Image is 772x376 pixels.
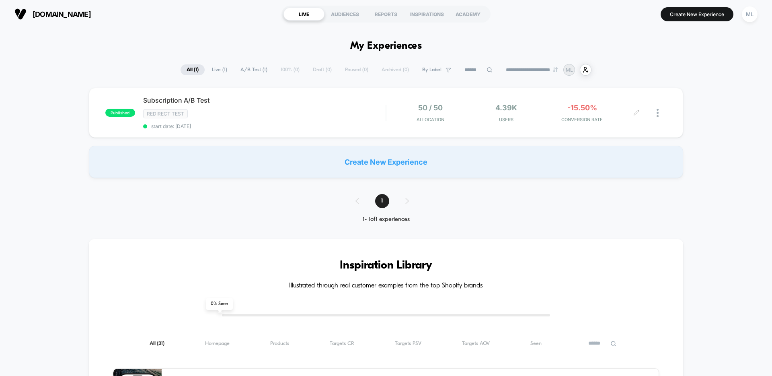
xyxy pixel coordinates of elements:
span: All [150,341,164,347]
img: end [553,67,558,72]
span: Users [470,117,542,122]
img: close [657,109,659,117]
span: Products [270,341,289,347]
span: Redirect Test [143,109,188,118]
div: Create New Experience [89,146,683,178]
span: CONVERSION RATE [546,117,618,122]
span: Live ( 1 ) [206,64,233,75]
div: 1 - 1 of 1 experiences [347,216,425,223]
h4: Illustrated through real customer examples from the top Shopify brands [113,282,659,290]
p: ML [566,67,573,73]
div: INSPIRATIONS [407,8,448,21]
span: start date: [DATE] [143,123,386,129]
span: Targets CR [330,341,354,347]
span: -15.50% [567,103,597,112]
img: Visually logo [14,8,27,20]
button: [DOMAIN_NAME] [12,8,93,21]
span: Subscription A/B Test [143,96,386,104]
span: [DOMAIN_NAME] [33,10,91,19]
span: Allocation [417,117,444,122]
h1: My Experiences [350,40,422,52]
span: A/B Test ( 1 ) [234,64,273,75]
div: REPORTS [365,8,407,21]
span: Targets PSV [395,341,421,347]
button: ML [739,6,760,23]
span: 1 [375,194,389,208]
span: By Label [422,67,441,73]
span: All ( 1 ) [181,64,205,75]
span: 4.39k [495,103,517,112]
span: 0 % Seen [206,298,233,310]
button: Create New Experience [661,7,733,21]
span: ( 31 ) [157,341,164,346]
div: ACADEMY [448,8,489,21]
div: ML [742,6,758,22]
span: Targets AOV [462,341,490,347]
span: published [105,109,135,117]
span: 50 / 50 [418,103,443,112]
div: LIVE [283,8,324,21]
div: AUDIENCES [324,8,365,21]
span: Seen [530,341,542,347]
span: Homepage [205,341,230,347]
h3: Inspiration Library [113,259,659,272]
